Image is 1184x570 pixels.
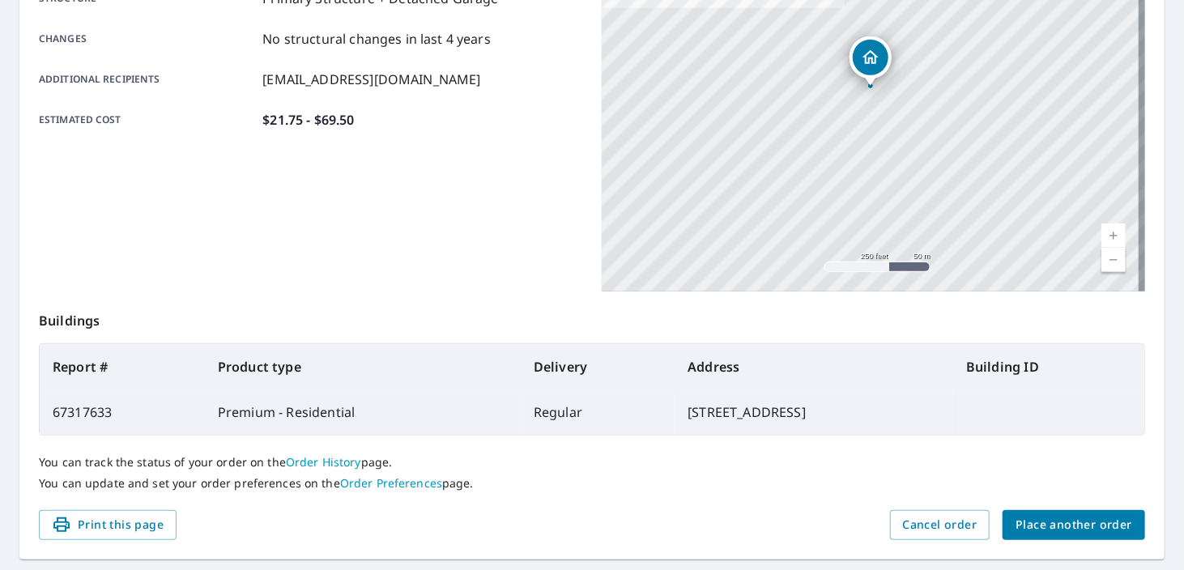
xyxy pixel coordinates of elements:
[521,389,675,435] td: Regular
[1101,223,1126,248] a: Current Level 17, Zoom In
[40,389,205,435] td: 67317633
[1016,515,1132,535] span: Place another order
[953,344,1144,389] th: Building ID
[340,475,442,491] a: Order Preferences
[675,344,953,389] th: Address
[903,515,977,535] span: Cancel order
[205,344,521,389] th: Product type
[521,344,675,389] th: Delivery
[1003,510,1145,540] button: Place another order
[39,291,1145,343] p: Buildings
[890,510,990,540] button: Cancel order
[262,29,491,49] p: No structural changes in last 4 years
[39,455,1145,470] p: You can track the status of your order on the page.
[39,476,1145,491] p: You can update and set your order preferences on the page.
[850,36,892,87] div: Dropped pin, building 1, Residential property, 21369 Nc Hwy 210 Rocky Point, NC 28457
[1101,248,1126,272] a: Current Level 17, Zoom Out
[262,110,354,130] p: $21.75 - $69.50
[39,29,256,49] p: Changes
[39,110,256,130] p: Estimated cost
[40,344,205,389] th: Report #
[205,389,521,435] td: Premium - Residential
[262,70,480,89] p: [EMAIL_ADDRESS][DOMAIN_NAME]
[39,510,177,540] button: Print this page
[286,454,361,470] a: Order History
[39,70,256,89] p: Additional recipients
[675,389,953,435] td: [STREET_ADDRESS]
[52,515,164,535] span: Print this page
